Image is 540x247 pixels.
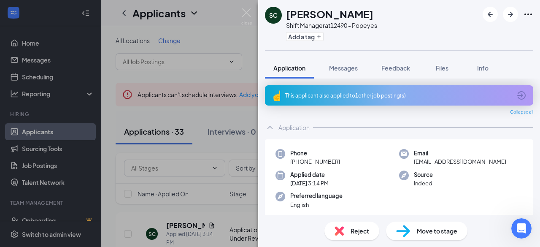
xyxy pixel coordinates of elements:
[351,226,369,236] span: Reject
[477,64,489,72] span: Info
[414,171,433,179] span: Source
[417,226,457,236] span: Move to stage
[286,21,377,30] div: Shift Manager at 12490 - Popeyes
[290,179,329,187] span: [DATE] 3:14 PM
[265,122,275,133] svg: ChevronUp
[503,7,518,22] button: ArrowRight
[285,92,511,99] div: This applicant also applied to 1 other job posting(s)
[436,64,448,72] span: Files
[516,90,526,100] svg: ArrowCircle
[483,7,498,22] button: ArrowLeftNew
[290,192,343,200] span: Preferred language
[329,64,358,72] span: Messages
[523,9,533,19] svg: Ellipses
[316,34,321,39] svg: Plus
[414,157,506,166] span: [EMAIL_ADDRESS][DOMAIN_NAME]
[414,149,506,157] span: Email
[286,7,373,21] h1: [PERSON_NAME]
[505,9,516,19] svg: ArrowRight
[414,179,433,187] span: Indeed
[269,11,278,19] div: SC
[290,157,340,166] span: [PHONE_NUMBER]
[290,171,329,179] span: Applied date
[511,218,532,239] iframe: Intercom live chat
[278,123,310,132] div: Application
[381,64,410,72] span: Feedback
[485,9,495,19] svg: ArrowLeftNew
[273,64,305,72] span: Application
[286,32,324,41] button: PlusAdd a tag
[290,149,340,157] span: Phone
[510,109,533,116] span: Collapse all
[290,201,343,209] span: English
